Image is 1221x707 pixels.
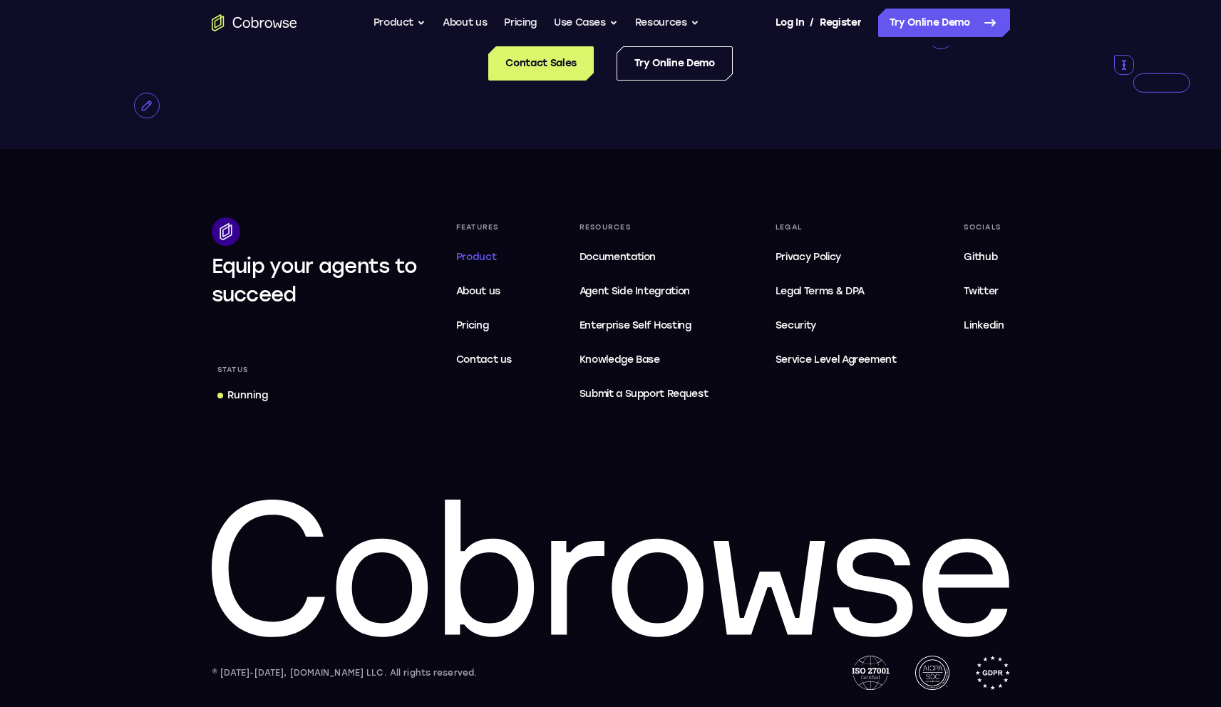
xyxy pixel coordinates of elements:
[504,9,537,37] a: Pricing
[450,311,518,340] a: Pricing
[975,656,1010,690] img: GDPR
[579,283,709,300] span: Agent Side Integration
[770,217,902,237] div: Legal
[958,311,1009,340] a: Linkedin
[212,666,478,680] div: © [DATE]-[DATE], [DOMAIN_NAME] LLC. All rights reserved.
[958,217,1009,237] div: Socials
[635,9,699,37] button: Resources
[958,243,1009,272] a: Github
[964,251,997,263] span: Github
[212,383,274,408] a: Running
[554,9,618,37] button: Use Cases
[574,311,714,340] a: Enterprise Self Hosting
[770,277,902,306] a: Legal Terms & DPA
[456,285,500,297] span: About us
[770,346,902,374] a: Service Level Agreement
[770,243,902,272] a: Privacy Policy
[776,351,897,368] span: Service Level Agreement
[878,9,1010,37] a: Try Online Demo
[456,353,512,366] span: Contact us
[574,217,714,237] div: Resources
[776,9,804,37] a: Log In
[212,254,418,306] span: Equip your agents to succeed
[456,251,497,263] span: Product
[212,360,254,380] div: Status
[212,14,297,31] a: Go to the home page
[579,251,656,263] span: Documentation
[958,277,1009,306] a: Twitter
[964,319,1004,331] span: Linkedin
[770,311,902,340] a: Security
[776,319,816,331] span: Security
[574,346,714,374] a: Knowledge Base
[810,14,814,31] span: /
[574,243,714,272] a: Documentation
[915,656,949,690] img: AICPA SOC
[574,380,714,408] a: Submit a Support Request
[450,277,518,306] a: About us
[579,353,660,366] span: Knowledge Base
[574,277,714,306] a: Agent Side Integration
[852,656,889,690] img: ISO
[820,9,861,37] a: Register
[450,217,518,237] div: Features
[450,243,518,272] a: Product
[964,285,999,297] span: Twitter
[373,9,426,37] button: Product
[443,9,487,37] a: About us
[579,386,709,403] span: Submit a Support Request
[488,46,593,81] a: Contact Sales
[617,46,733,81] a: Try Online Demo
[456,319,489,331] span: Pricing
[776,251,841,263] span: Privacy Policy
[450,346,518,374] a: Contact us
[776,285,865,297] span: Legal Terms & DPA
[227,388,268,403] div: Running
[579,317,709,334] span: Enterprise Self Hosting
